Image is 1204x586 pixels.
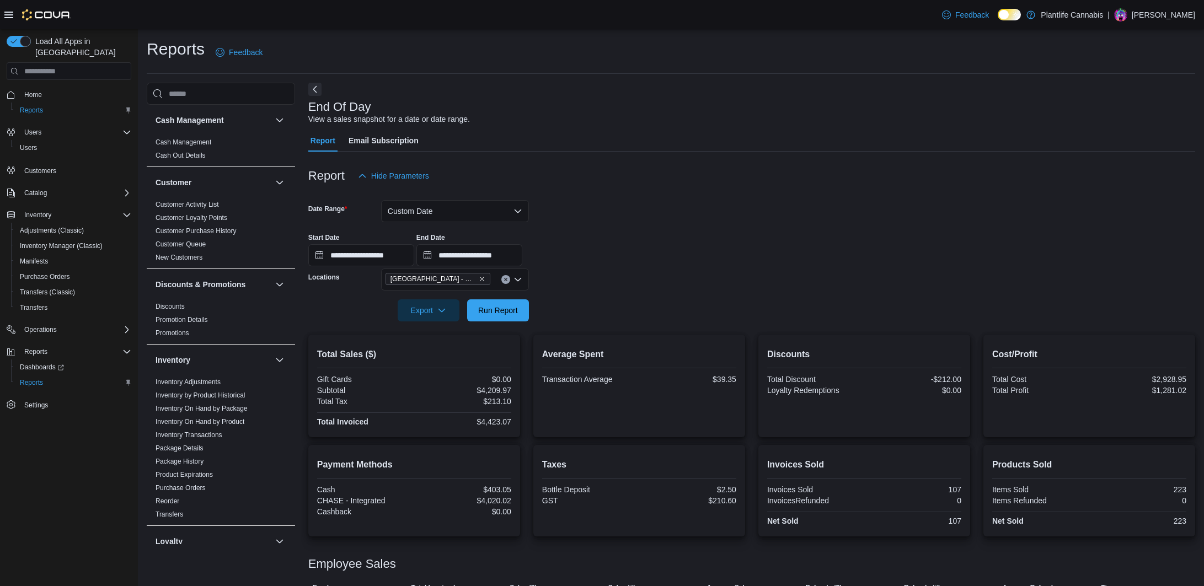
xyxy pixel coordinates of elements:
a: Customer Purchase History [156,227,237,235]
button: Inventory [273,353,286,367]
span: Transfers [156,510,183,519]
span: Users [15,141,131,154]
a: Settings [20,399,52,412]
h2: Discounts [767,348,961,361]
span: Hide Parameters [371,170,429,181]
strong: Net Sold [992,517,1024,525]
div: $4,020.02 [416,496,511,505]
h3: Employee Sales [308,557,396,571]
div: $39.35 [641,375,736,384]
span: Purchase Orders [20,272,70,281]
a: Cash Management [156,138,211,146]
div: 0 [1091,496,1186,505]
div: 223 [1091,517,1186,525]
button: Run Report [467,299,529,321]
span: Feedback [229,47,263,58]
span: Transfers [15,301,131,314]
button: Customers [2,162,136,178]
span: Catalog [20,186,131,200]
a: Product Expirations [156,471,213,479]
button: Reports [11,103,136,118]
button: Transfers (Classic) [11,284,136,300]
span: Customer Queue [156,240,206,249]
span: Cash Out Details [156,151,206,160]
button: Settings [2,397,136,413]
span: Inventory [20,208,131,222]
span: Load All Apps in [GEOGRAPHIC_DATA] [31,36,131,58]
button: Export [398,299,459,321]
div: Total Tax [317,397,412,406]
button: Users [11,140,136,155]
a: Package History [156,458,204,465]
button: Inventory [20,208,56,222]
span: Inventory On Hand by Product [156,417,244,426]
button: Transfers [11,300,136,315]
h3: Report [308,169,345,182]
div: Cash Management [147,136,295,166]
label: Start Date [308,233,340,242]
div: InvoicesRefunded [767,496,862,505]
a: Transfers [156,510,183,518]
button: Hide Parameters [354,165,434,187]
span: Feedback [955,9,989,20]
a: Purchase Orders [15,270,74,283]
h3: Discounts & Promotions [156,279,245,290]
h3: Inventory [156,354,190,365]
a: Promotion Details [156,316,208,324]
a: Inventory On Hand by Package [156,405,248,412]
input: Dark Mode [998,9,1021,20]
button: Reports [11,375,136,390]
div: Bottle Deposit [542,485,637,494]
a: Discounts [156,303,185,310]
span: Dark Mode [998,20,998,21]
div: CHASE - Integrated [317,496,412,505]
h3: Cash Management [156,115,224,126]
span: Reports [15,376,131,389]
span: Report [311,130,335,152]
button: Reports [20,345,52,358]
div: $2,928.95 [1091,375,1186,384]
span: Reorder [156,497,179,506]
div: $0.00 [416,375,511,384]
span: Promotion Details [156,315,208,324]
span: Inventory [24,211,51,219]
h2: Invoices Sold [767,458,961,471]
div: -$212.00 [866,375,961,384]
img: Cova [22,9,71,20]
button: Cash Management [156,115,271,126]
div: GST [542,496,637,505]
span: Operations [24,325,57,334]
button: Loyalty [156,536,271,547]
div: Transaction Average [542,375,637,384]
span: Inventory by Product Historical [156,391,245,400]
span: Settings [20,398,131,412]
label: End Date [416,233,445,242]
span: Inventory Manager (Classic) [20,241,103,250]
div: View a sales snapshot for a date or date range. [308,114,470,125]
div: 223 [1091,485,1186,494]
span: Product Expirations [156,470,213,479]
nav: Complex example [7,82,131,442]
span: Catalog [24,189,47,197]
div: Total Profit [992,386,1087,395]
span: Settings [24,401,48,410]
span: Dashboards [15,361,131,374]
div: 0 [866,496,961,505]
button: Operations [20,323,61,336]
a: Reorder [156,497,179,505]
button: Next [308,83,322,96]
a: Promotions [156,329,189,337]
a: Transfers [15,301,52,314]
span: Users [24,128,41,137]
div: Total Discount [767,375,862,384]
h2: Cost/Profit [992,348,1186,361]
span: Customer Activity List [156,200,219,209]
h2: Average Spent [542,348,736,361]
button: Open list of options [513,275,522,284]
a: Users [15,141,41,154]
a: Reports [15,104,47,117]
div: $1,281.02 [1091,386,1186,395]
span: Adjustments (Classic) [20,226,84,235]
a: Adjustments (Classic) [15,224,88,237]
div: $4,209.97 [416,386,511,395]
